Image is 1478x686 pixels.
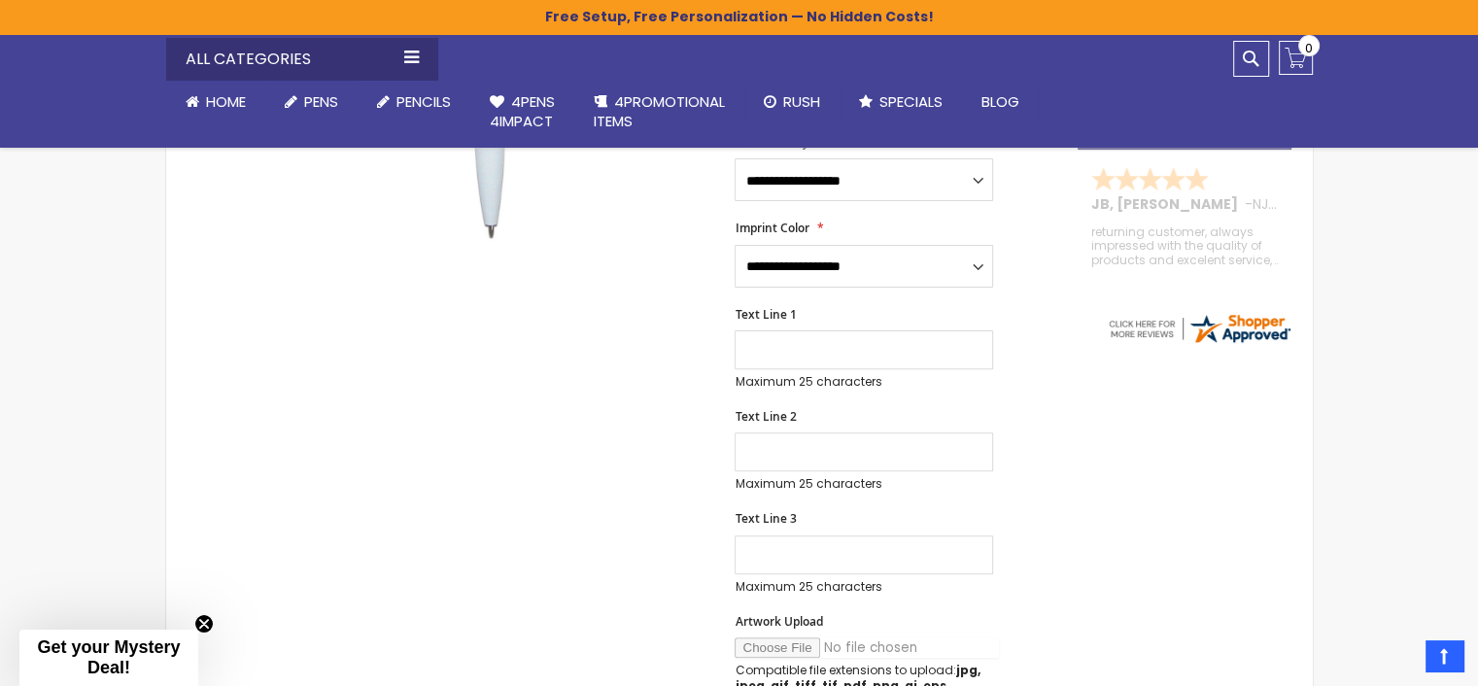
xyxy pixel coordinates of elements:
[265,81,358,123] a: Pens
[981,91,1019,112] span: Blog
[19,630,198,686] div: Get your Mystery Deal!Close teaser
[574,81,744,144] a: 4PROMOTIONALITEMS
[744,81,840,123] a: Rush
[470,81,574,144] a: 4Pens4impact
[735,510,796,527] span: Text Line 3
[206,91,246,112] span: Home
[194,614,214,634] button: Close teaser
[735,408,796,425] span: Text Line 2
[735,306,796,323] span: Text Line 1
[1106,311,1292,346] img: 4pens.com widget logo
[1091,225,1280,267] div: returning customer, always impressed with the quality of products and excelent service, will retu...
[166,81,265,123] a: Home
[1305,39,1313,57] span: 0
[490,91,555,131] span: 4Pens 4impact
[783,91,820,112] span: Rush
[735,613,822,630] span: Artwork Upload
[304,91,338,112] span: Pens
[962,81,1039,123] a: Blog
[735,220,808,236] span: Imprint Color
[735,476,993,492] p: Maximum 25 characters
[37,637,180,677] span: Get your Mystery Deal!
[358,81,470,123] a: Pencils
[735,579,993,595] p: Maximum 25 characters
[1245,194,1414,214] span: - ,
[396,91,451,112] span: Pencils
[166,38,438,81] div: All Categories
[594,91,725,131] span: 4PROMOTIONAL ITEMS
[1426,640,1463,671] a: Top
[735,374,993,390] p: Maximum 25 characters
[1106,333,1292,350] a: 4pens.com certificate URL
[1091,194,1245,214] span: JB, [PERSON_NAME]
[1279,41,1313,75] a: 0
[1253,194,1277,214] span: NJ
[879,91,943,112] span: Specials
[840,81,962,123] a: Specials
